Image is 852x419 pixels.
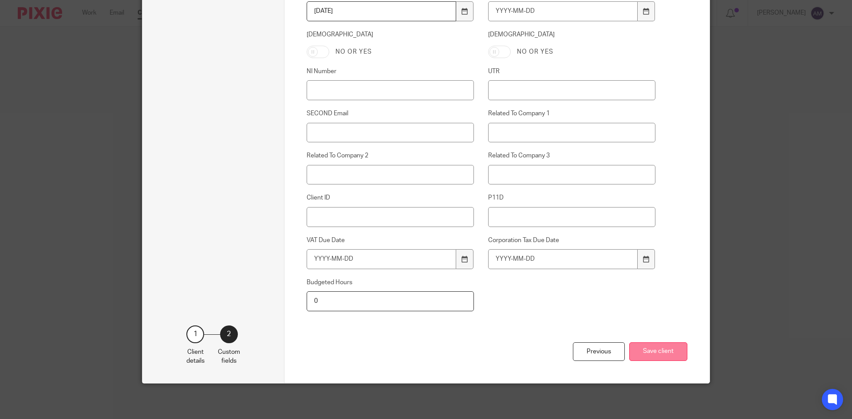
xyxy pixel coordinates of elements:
[335,47,372,56] label: No or yes
[307,109,474,118] label: SECOND Email
[488,249,638,269] input: YYYY-MM-DD
[488,1,638,21] input: YYYY-MM-DD
[218,348,240,366] p: Custom fields
[307,236,474,245] label: VAT Due Date
[488,193,656,202] label: P11D
[220,325,238,343] div: 2
[186,348,205,366] p: Client details
[307,151,474,160] label: Related To Company 2
[307,278,474,287] label: Budgeted Hours
[307,30,474,39] label: [DEMOGRAPHIC_DATA]
[488,109,656,118] label: Related To Company 1
[307,67,474,76] label: NI Number
[307,249,457,269] input: YYYY-MM-DD
[629,342,687,361] button: Save client
[488,30,656,39] label: [DEMOGRAPHIC_DATA]
[573,342,625,361] div: Previous
[307,1,457,21] input: YYYY-MM-DD
[186,325,204,343] div: 1
[488,67,656,76] label: UTR
[488,151,656,160] label: Related To Company 3
[517,47,553,56] label: No or yes
[488,236,656,245] label: Corporation Tax Due Date
[307,193,474,202] label: Client ID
